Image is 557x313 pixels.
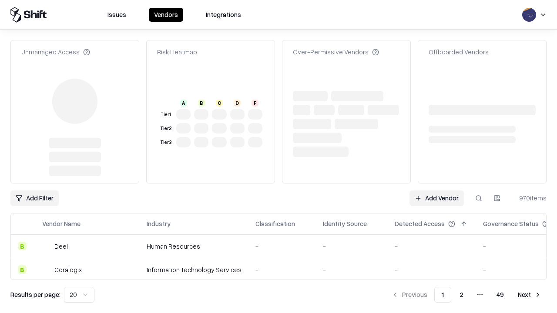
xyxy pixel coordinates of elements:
div: F [252,100,258,107]
button: Add Filter [10,190,59,206]
div: - [395,242,469,251]
div: Deel [54,242,68,251]
div: B [18,265,27,274]
div: Vendor Name [42,219,81,228]
button: 49 [490,287,511,303]
img: Coralogix [42,265,51,274]
div: Industry [147,219,171,228]
nav: pagination [386,287,547,303]
div: B [198,100,205,107]
div: - [255,242,309,251]
div: - [395,265,469,274]
div: Tier 1 [159,111,173,118]
div: Over-Permissive Vendors [293,47,379,57]
div: Tier 3 [159,139,173,146]
div: Identity Source [323,219,367,228]
div: Detected Access [395,219,445,228]
div: B [18,242,27,250]
div: Information Technology Services [147,265,242,274]
div: Unmanaged Access [21,47,90,57]
div: Risk Heatmap [157,47,197,57]
div: Human Resources [147,242,242,251]
div: - [323,242,381,251]
div: - [323,265,381,274]
div: - [255,265,309,274]
div: Tier 2 [159,125,173,132]
div: Governance Status [483,219,539,228]
div: C [216,100,223,107]
button: Vendors [149,8,183,22]
p: Results per page: [10,290,60,299]
button: 2 [453,287,470,303]
div: Classification [255,219,295,228]
button: Issues [102,8,131,22]
img: Deel [42,242,51,250]
div: D [234,100,241,107]
div: Offboarded Vendors [429,47,489,57]
a: Add Vendor [409,190,464,206]
button: Integrations [201,8,246,22]
button: Next [513,287,547,303]
div: A [180,100,187,107]
button: 1 [434,287,451,303]
div: Coralogix [54,265,82,274]
div: 970 items [512,193,547,203]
